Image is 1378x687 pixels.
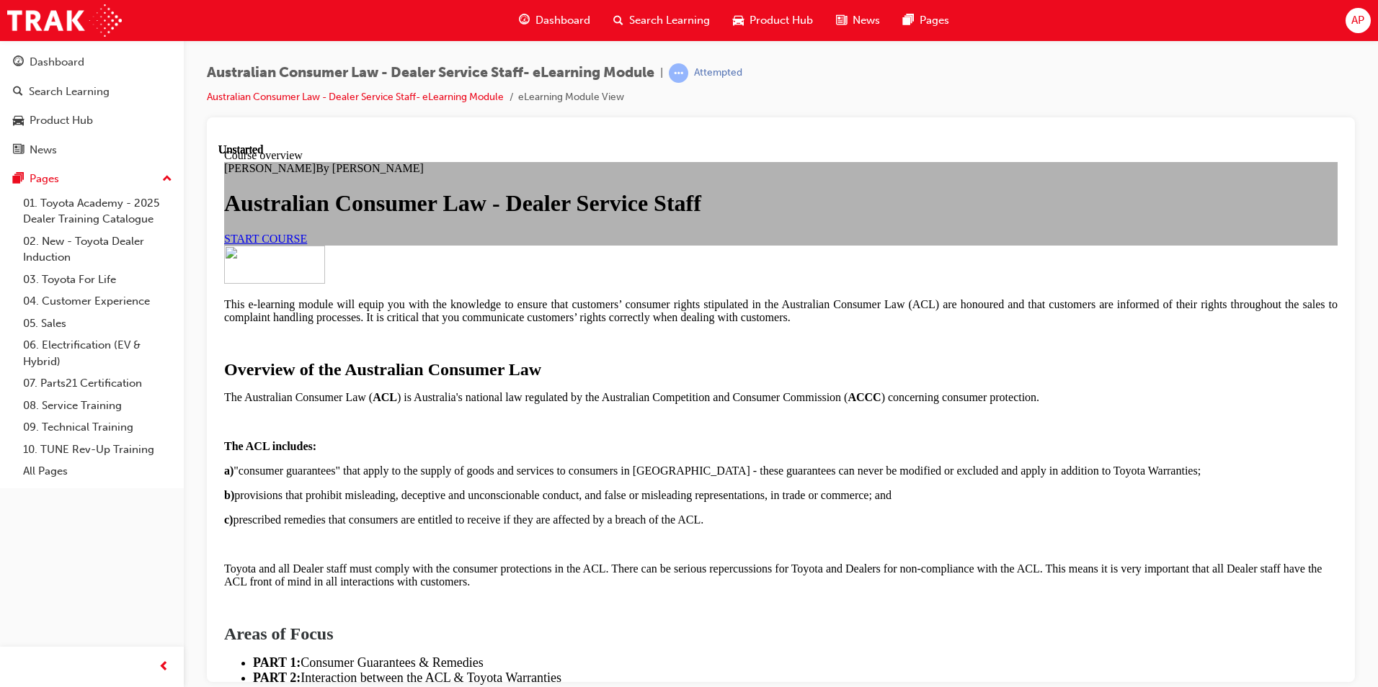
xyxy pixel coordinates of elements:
span: Search Learning [629,12,710,29]
span: provisions that prohibit misleading, deceptive and unconscionable conduct, and false or misleadin... [6,346,673,358]
button: AP [1346,8,1371,33]
a: 03. Toyota For Life [17,269,178,291]
strong: a) [6,321,15,333]
span: | [660,65,663,81]
div: News [30,142,57,158]
strong: c) [6,370,14,382]
li: eLearning Module View [518,89,624,106]
img: Trak [7,4,122,37]
a: All Pages [17,460,178,482]
button: DashboardSearch LearningProduct HubNews [6,46,178,166]
a: guage-iconDashboard [507,6,602,35]
a: Product Hub [6,107,178,134]
span: up-icon [162,170,172,189]
span: Australian Consumer Law - Dealer Service Staff- eLearning Module [207,65,654,81]
a: 02. New - Toyota Dealer Induction [17,230,178,269]
span: car-icon [13,114,24,127]
div: Dashboard [30,54,84,71]
strong: PART 2: [35,527,82,542]
a: News [6,137,178,163]
div: Product Hub [30,112,93,129]
span: AP [1351,12,1364,29]
span: Consumer Guarantees & Remedies [82,512,265,526]
button: Pages [6,166,178,192]
a: 05. Sales [17,313,178,335]
span: guage-icon [13,56,24,69]
a: Dashboard [6,49,178,76]
span: pages-icon [903,12,914,30]
span: news-icon [13,144,24,157]
span: Product Hub [750,12,813,29]
a: 10. TUNE Rev-Up Training [17,439,178,461]
strong: ACL [154,248,179,260]
span: [PERSON_NAME] [6,19,97,31]
h1: Australian Consumer Law - Dealer Service Staff [6,47,1119,73]
a: 01. Toyota Academy - 2025 Dealer Training Catalogue [17,192,178,230]
div: Pages [30,171,59,187]
span: "consumer guarantees" that apply to the supply of goods and services to consumers in [GEOGRAPHIC_... [6,321,982,333]
a: news-iconNews [824,6,892,35]
span: This e-learning module will equip you with the knowledge to ensure that customers’ consumer right... [6,155,1119,180]
span: Pages [920,12,949,29]
span: search-icon [13,86,23,99]
span: PART 1: [35,512,82,526]
strong: ACCC [629,248,662,260]
span: Areas of Focus [6,481,115,500]
span: guage-icon [519,12,530,30]
span: News [853,12,880,29]
span: Toyota and all Dealer staff must comply with the consumer protections in the ACL. There can be se... [6,419,1103,444]
strong: The ACL includes: [6,297,98,309]
span: Dashboard [535,12,590,29]
div: Attempted [694,66,742,80]
span: news-icon [836,12,847,30]
span: Course overview [6,6,84,18]
a: Australian Consumer Law - Dealer Service Staff- eLearning Module [207,91,504,103]
a: 04. Customer Experience [17,290,178,313]
span: prescribed remedies that consumers are entitled to receive if they are affected by a breach of th... [6,370,485,382]
a: 07. Parts21 Certification [17,372,178,395]
span: The Australian Consumer Law ( ) is Australia's national law regulated by the Australian Competiti... [6,248,821,260]
strong: b) [6,346,16,358]
a: 06. Electrification (EV & Hybrid) [17,334,178,372]
div: Search Learning [29,84,110,100]
a: pages-iconPages [892,6,961,35]
span: learningRecordVerb_ATTEMPT-icon [669,63,688,83]
span: By [PERSON_NAME] [97,19,205,31]
a: START COURSE [6,89,89,102]
span: Overview of the Australian Consumer Law [6,217,323,235]
a: 09. Technical Training [17,416,178,439]
a: search-iconSearch Learning [602,6,721,35]
a: car-iconProduct Hub [721,6,824,35]
span: Interaction between the ACL & Toyota Warranties [35,527,343,542]
span: car-icon [733,12,744,30]
a: 08. Service Training [17,395,178,417]
span: search-icon [613,12,623,30]
a: Search Learning [6,78,178,105]
span: prev-icon [159,658,169,676]
span: pages-icon [13,173,24,186]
